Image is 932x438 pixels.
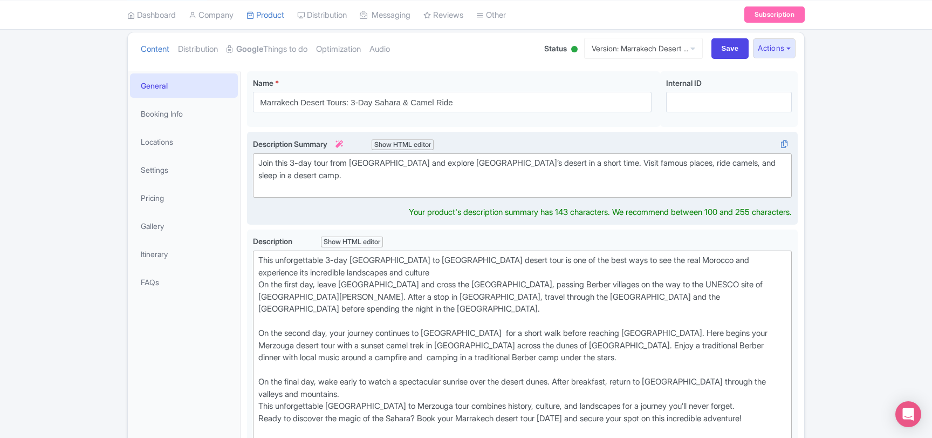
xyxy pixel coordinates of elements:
[569,42,580,58] div: Active
[130,102,238,126] a: Booking Info
[369,32,390,66] a: Audio
[253,78,273,87] span: Name
[258,157,786,194] div: Join this 3-day tour from [GEOGRAPHIC_DATA] and explore [GEOGRAPHIC_DATA]’s desert in a short tim...
[316,32,361,66] a: Optimization
[584,38,703,59] a: Version: Marrakech Desert ...
[130,130,238,154] a: Locations
[253,237,294,246] span: Description
[130,73,238,98] a: General
[130,186,238,210] a: Pricing
[130,214,238,238] a: Gallery
[130,158,238,182] a: Settings
[236,43,263,56] strong: Google
[253,139,345,149] span: Description Summary
[666,78,702,87] span: Internal ID
[744,6,805,23] a: Subscription
[753,38,796,58] button: Actions
[130,242,238,266] a: Itinerary
[321,237,383,248] div: Show HTML editor
[227,32,307,66] a: GoogleThings to do
[711,38,749,59] input: Save
[895,401,921,427] div: Open Intercom Messenger
[141,32,169,66] a: Content
[544,43,567,54] span: Status
[130,270,238,294] a: FAQs
[409,206,792,219] div: Your product's description summary has 143 characters. We recommend between 100 and 255 characters.
[178,32,218,66] a: Distribution
[372,139,434,151] div: Show HTML editor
